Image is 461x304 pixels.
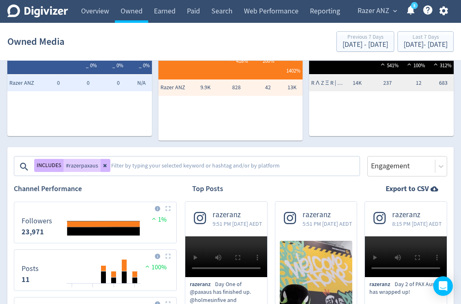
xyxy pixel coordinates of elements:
table: customized table [7,18,152,136]
span: 200% [255,57,274,64]
text: 12/10 [130,286,140,292]
span: expand_more [391,7,399,15]
img: positive-performance-white.svg [432,61,440,67]
span: Razer ANZ [160,84,193,92]
strong: 11 [22,275,30,284]
text: 10/10 [109,286,119,292]
span: Razer ANZ [9,79,42,87]
strong: 23,971 [22,227,44,237]
dt: Followers [22,216,52,226]
table: customized table [309,18,454,136]
td: 683 [424,75,454,91]
div: Last 7 Days [404,34,448,41]
td: 9.9K [183,79,213,96]
h2: Channel Performance [14,184,177,194]
span: 312% [432,62,452,69]
div: [DATE] - [DATE] [404,41,448,48]
text: 5 [413,3,415,9]
img: positive-performance.svg [143,263,151,269]
div: Previous 7 Days [342,34,388,41]
td: 237 [364,75,394,91]
span: R Λ Z Ξ R | ANZ [311,79,344,87]
span: 1% [150,216,167,224]
img: Placeholder [165,206,171,211]
img: Placeholder [165,253,171,259]
a: 5 [411,2,418,9]
span: 541% [379,62,399,69]
div: [DATE] - [DATE] [342,41,388,48]
text: 08/10 [88,286,98,292]
td: 42 [243,79,273,96]
span: 5:51 PM [DATE] AEDT [303,220,352,228]
span: 418% [228,57,248,64]
button: INCLUDES [34,159,64,172]
button: Last 7 Days[DATE]- [DATE] [397,31,454,52]
td: N/A [122,75,152,91]
img: positive-performance-white.svg [405,61,413,67]
td: 14K [334,75,364,91]
svg: Posts 11 [18,253,173,287]
span: razeranz [190,280,215,289]
span: _ 0% [139,62,150,69]
span: razeranz [369,280,395,289]
text: 06/10 [67,286,77,292]
td: 13K [273,79,303,96]
button: Razer ANZ [355,4,399,18]
strong: Export to CSV [386,184,429,194]
h1: Owned Media [7,29,64,55]
span: razeranz [213,210,262,220]
td: 0 [92,75,122,91]
dt: Posts [22,264,39,273]
span: razeranz [303,210,352,220]
td: 0 [62,75,92,91]
td: 828 [213,79,243,96]
span: #razerpaxaus [66,163,98,168]
div: Open Intercom Messenger [433,276,453,296]
h2: Top Posts [192,184,223,194]
span: 9:51 PM [DATE] AEDT [213,220,262,228]
span: _ 0% [112,62,123,69]
button: Previous 7 Days[DATE] - [DATE] [336,31,394,52]
table: customized table [158,14,303,141]
span: razeranz [392,210,442,220]
img: positive-performance-white.svg [379,61,387,67]
svg: Followers 23,971 [18,205,173,240]
span: 8:15 PM [DATE] AEDT [392,220,442,228]
span: 100% [143,263,167,271]
img: positive-performance.svg [150,216,158,222]
span: 100% [405,62,425,69]
td: 0 [32,75,62,91]
span: _ 0% [86,62,97,69]
td: 12 [394,75,424,91]
span: Razer ANZ [358,4,389,18]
